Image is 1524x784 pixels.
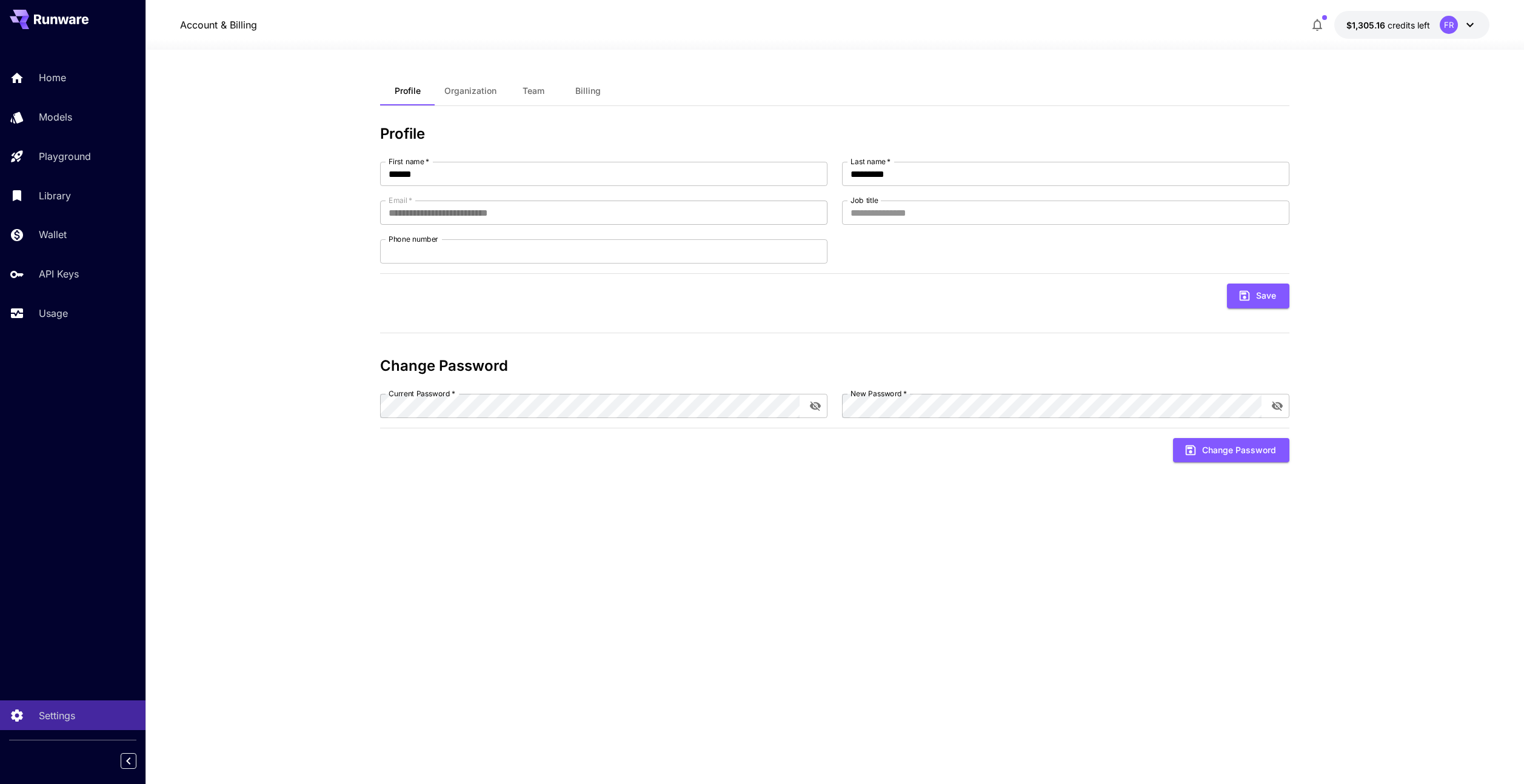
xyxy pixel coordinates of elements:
[523,85,544,96] span: Team
[39,227,67,242] p: Wallet
[444,85,496,96] span: Organization
[39,306,68,321] p: Usage
[39,708,75,723] p: Settings
[39,110,72,124] p: Models
[380,125,1289,142] h3: Profile
[121,753,136,769] button: Collapse sidebar
[575,85,601,96] span: Billing
[1334,11,1489,39] button: $1,305.16341FR
[389,156,429,167] label: First name
[851,156,891,167] label: Last name
[1346,19,1430,32] div: $1,305.16341
[180,18,257,32] a: Account & Billing
[804,395,826,417] button: toggle password visibility
[39,149,91,164] p: Playground
[389,195,412,205] label: Email
[1440,16,1458,34] div: FR
[1173,438,1289,463] button: Change Password
[389,388,455,399] label: Current Password
[380,357,1289,374] h3: Change Password
[130,750,145,772] div: Collapse sidebar
[1227,284,1289,308] button: Save
[1266,395,1288,417] button: toggle password visibility
[1346,20,1388,30] span: $1,305.16
[39,188,71,203] p: Library
[851,388,907,399] label: New Password
[1388,20,1430,30] span: credits left
[851,195,878,205] label: Job title
[389,234,438,244] label: Phone number
[39,267,79,281] p: API Keys
[39,70,66,85] p: Home
[395,85,421,96] span: Profile
[180,18,257,32] nav: breadcrumb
